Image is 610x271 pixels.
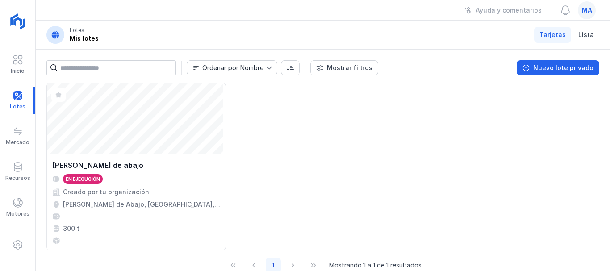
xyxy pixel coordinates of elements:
[573,27,599,43] a: Lista
[459,3,547,18] button: Ayuda y comentarios
[66,176,100,182] div: En ejecución
[52,160,143,171] div: [PERSON_NAME] de abajo
[7,10,29,33] img: logoRight.svg
[11,67,25,75] div: Inicio
[187,61,266,75] span: Nombre
[533,63,593,72] div: Nuevo lote privado
[329,261,422,270] span: Mostrando 1 a 1 de 1 resultados
[539,30,566,39] span: Tarjetas
[582,6,592,15] span: ma
[70,34,99,43] div: Mis lotes
[578,30,594,39] span: Lista
[46,83,226,250] a: [PERSON_NAME] de abajoEn ejecuciónCreado por tu organización[PERSON_NAME] de Abajo, [GEOGRAPHIC_D...
[534,27,571,43] a: Tarjetas
[5,175,30,182] div: Recursos
[517,60,599,75] button: Nuevo lote privado
[6,210,29,217] div: Motores
[202,65,263,71] div: Ordenar por Nombre
[327,63,372,72] div: Mostrar filtros
[70,27,84,34] div: Lotes
[63,224,79,233] div: 300 t
[310,60,378,75] button: Mostrar filtros
[63,200,220,209] div: [PERSON_NAME] de Abajo, [GEOGRAPHIC_DATA], [GEOGRAPHIC_DATA], [GEOGRAPHIC_DATA]
[63,188,149,196] div: Creado por tu organización
[476,6,542,15] div: Ayuda y comentarios
[6,139,29,146] div: Mercado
